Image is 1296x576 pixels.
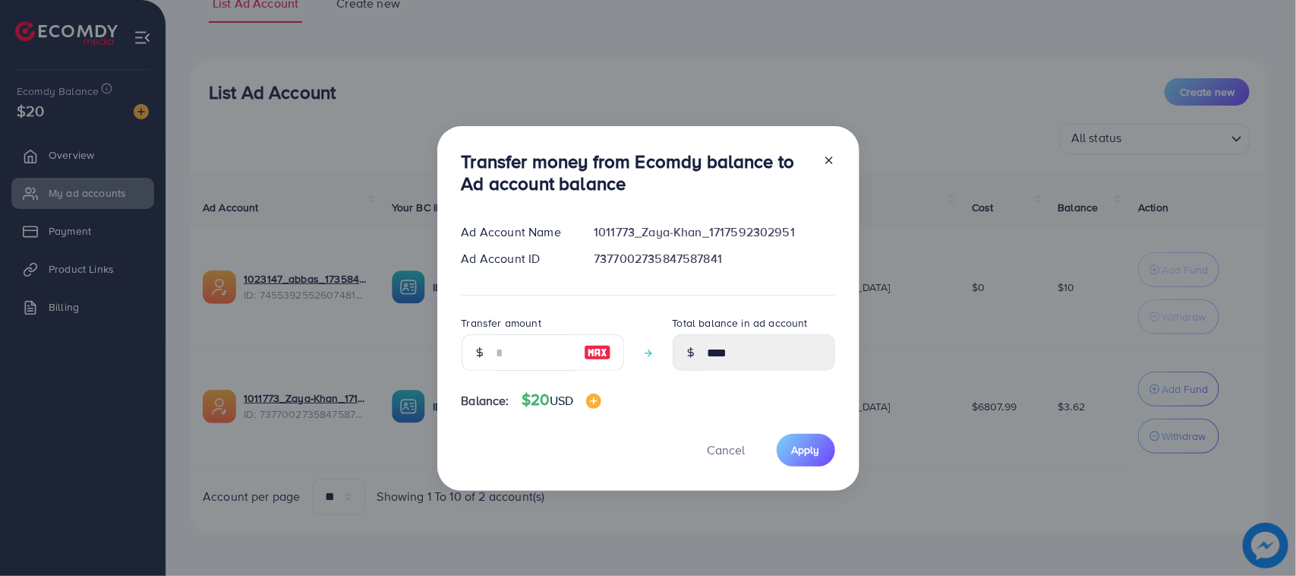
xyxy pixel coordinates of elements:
h4: $20 [522,391,601,410]
img: image [584,343,611,362]
button: Apply [777,434,835,467]
div: Ad Account ID [449,250,582,267]
button: Cancel [689,434,765,467]
span: Cancel [708,441,746,458]
h3: Transfer money from Ecomdy balance to Ad account balance [462,150,811,195]
span: USD [550,392,573,409]
div: Ad Account Name [449,223,582,241]
label: Total balance in ad account [673,315,808,331]
img: image [586,394,601,409]
div: 1011773_Zaya-Khan_1717592302951 [582,223,847,241]
label: Transfer amount [462,315,541,331]
span: Apply [792,442,820,457]
div: 7377002735847587841 [582,250,847,267]
span: Balance: [462,392,509,410]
